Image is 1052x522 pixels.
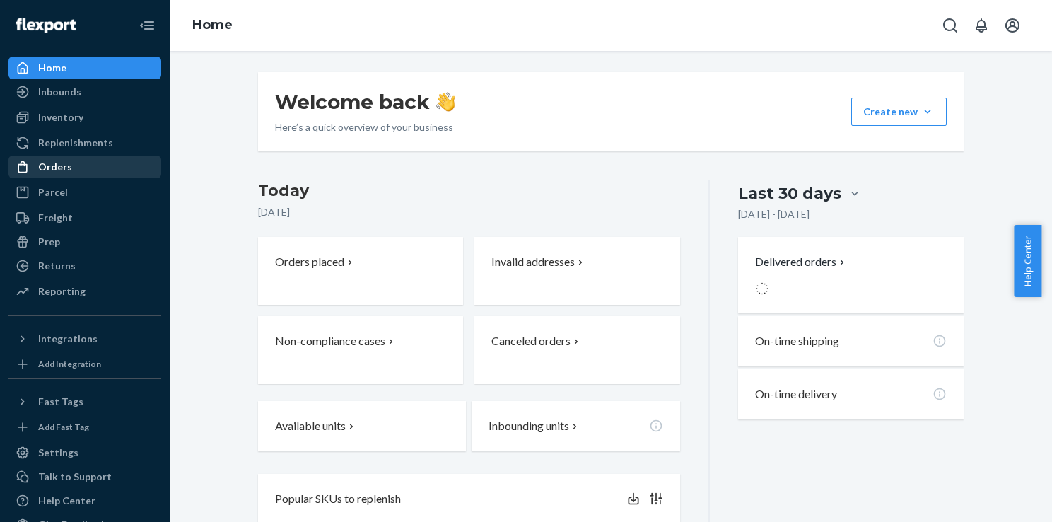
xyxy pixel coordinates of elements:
[489,418,569,434] p: Inbounding units
[258,401,466,451] button: Available units
[755,386,837,402] p: On-time delivery
[8,81,161,103] a: Inbounds
[192,17,233,33] a: Home
[275,120,455,134] p: Here’s a quick overview of your business
[491,333,571,349] p: Canceled orders
[275,333,385,349] p: Non-compliance cases
[8,106,161,129] a: Inventory
[8,207,161,229] a: Freight
[38,332,98,346] div: Integrations
[258,180,680,202] h3: Today
[8,132,161,154] a: Replenishments
[474,237,679,305] button: Invalid addresses
[38,395,83,409] div: Fast Tags
[275,254,344,270] p: Orders placed
[8,489,161,512] a: Help Center
[8,57,161,79] a: Home
[967,11,995,40] button: Open notifications
[8,327,161,350] button: Integrations
[133,11,161,40] button: Close Navigation
[38,494,95,508] div: Help Center
[38,211,73,225] div: Freight
[38,160,72,174] div: Orders
[755,333,839,349] p: On-time shipping
[38,470,112,484] div: Talk to Support
[755,254,848,270] button: Delivered orders
[936,11,964,40] button: Open Search Box
[8,465,161,488] a: Talk to Support
[275,89,455,115] h1: Welcome back
[258,316,463,384] button: Non-compliance cases
[8,181,161,204] a: Parcel
[38,136,113,150] div: Replenishments
[436,92,455,112] img: hand-wave emoji
[8,441,161,464] a: Settings
[181,5,244,46] ol: breadcrumbs
[275,491,401,507] p: Popular SKUs to replenish
[8,255,161,277] a: Returns
[8,231,161,253] a: Prep
[8,356,161,373] a: Add Integration
[16,18,76,33] img: Flexport logo
[472,401,679,451] button: Inbounding units
[275,418,346,434] p: Available units
[38,446,78,460] div: Settings
[38,358,101,370] div: Add Integration
[8,419,161,436] a: Add Fast Tag
[38,235,60,249] div: Prep
[738,207,810,221] p: [DATE] - [DATE]
[258,205,680,219] p: [DATE]
[38,259,76,273] div: Returns
[38,421,89,433] div: Add Fast Tag
[8,156,161,178] a: Orders
[998,11,1027,40] button: Open account menu
[38,110,83,124] div: Inventory
[38,61,66,75] div: Home
[38,85,81,99] div: Inbounds
[491,254,575,270] p: Invalid addresses
[38,284,86,298] div: Reporting
[474,316,679,384] button: Canceled orders
[8,390,161,413] button: Fast Tags
[738,182,841,204] div: Last 30 days
[851,98,947,126] button: Create new
[258,237,463,305] button: Orders placed
[8,280,161,303] a: Reporting
[38,185,68,199] div: Parcel
[1014,225,1041,297] button: Help Center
